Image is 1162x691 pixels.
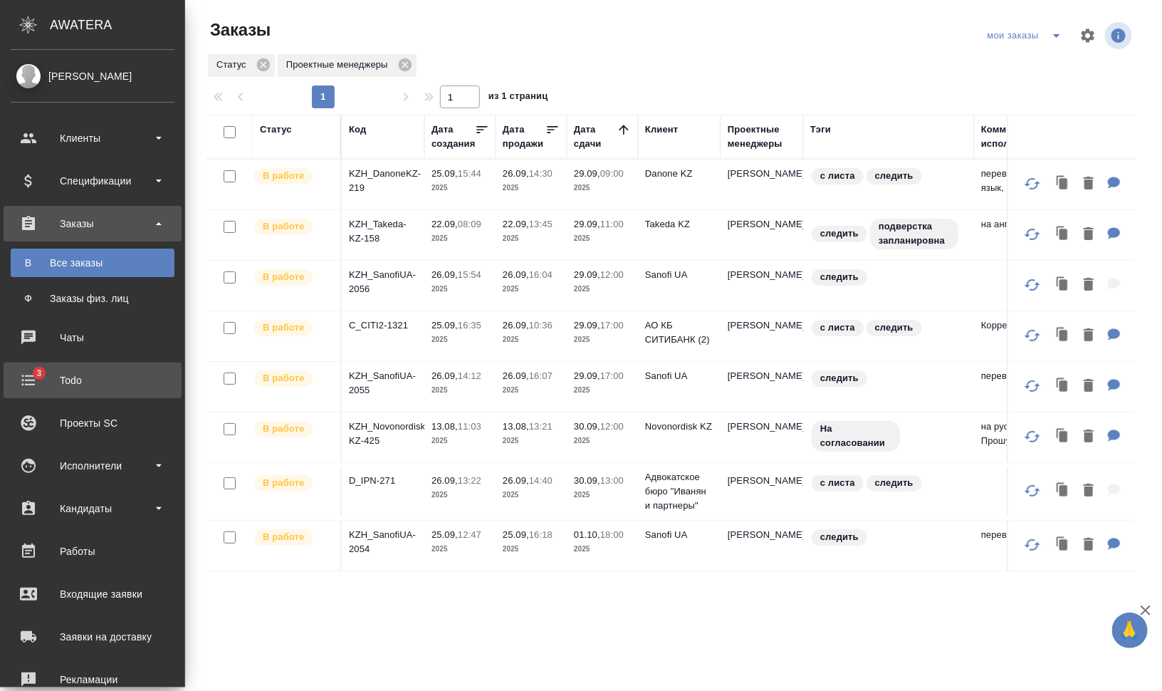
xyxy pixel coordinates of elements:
button: Удалить [1077,220,1101,249]
p: KZH_Takeda-KZ-158 [349,217,417,246]
p: следить [820,227,859,241]
p: 16:04 [529,269,553,280]
p: 18:00 [600,529,624,540]
p: KZH_SanofiUA-2055 [349,369,417,398]
p: 25.09, [503,529,529,540]
div: Исполнители [11,455,174,477]
p: В работе [263,270,304,284]
p: KZH_DanoneKZ-219 [349,167,417,195]
p: 14:40 [529,475,553,486]
span: Настроить таблицу [1071,19,1105,53]
div: Заказы физ. лиц [18,291,167,306]
p: 2025 [503,181,560,195]
p: Sanofi UA [645,369,713,383]
p: Novonordisk KZ [645,420,713,434]
p: на англ [981,217,1138,232]
span: Посмотреть информацию [1105,22,1135,49]
td: [PERSON_NAME] [721,311,803,361]
p: 22.09, [503,219,529,229]
p: 13.08, [503,421,529,432]
p: 2025 [574,181,631,195]
p: 14:12 [458,370,481,381]
p: 16:18 [529,529,553,540]
p: В работе [263,530,304,544]
p: 2025 [503,383,560,398]
p: Danone KZ [645,167,713,181]
p: 15:54 [458,269,481,280]
div: Статус [260,123,292,137]
button: Удалить [1077,422,1101,452]
td: [PERSON_NAME] [721,521,803,571]
button: Обновить [1015,318,1050,353]
p: следить [820,530,859,544]
div: следить [810,528,967,547]
button: Клонировать [1050,372,1077,401]
span: 3 [28,366,50,380]
a: Работы [4,534,182,569]
span: Заказы [206,19,271,41]
p: 11:00 [600,219,624,229]
button: Удалить [1077,531,1101,560]
p: 12:47 [458,529,481,540]
p: переводом текста на казахский язык, д... [981,167,1138,195]
p: Проектные менеджеры [286,58,393,72]
p: 2025 [503,232,560,246]
p: 2025 [431,333,488,347]
button: 🙏 [1112,613,1148,648]
p: 16:07 [529,370,553,381]
p: 2025 [503,333,560,347]
p: Статус [216,58,251,72]
p: АО КБ СИТИБАНК (2) [645,318,713,347]
p: 22.09, [431,219,458,229]
div: Все заказы [18,256,167,270]
p: В работе [263,371,304,385]
div: Заказы [11,213,174,234]
p: 29.09, [574,219,600,229]
p: 13:22 [458,475,481,486]
div: На согласовании [810,420,967,453]
button: Обновить [1015,268,1050,302]
p: следить [875,476,914,490]
div: Проекты SC [11,412,174,434]
div: следить [810,268,967,287]
p: 2025 [574,488,631,502]
button: Удалить [1077,372,1101,401]
p: 13:21 [529,421,553,432]
p: 13:00 [600,475,624,486]
p: 01.10, [574,529,600,540]
p: 26.09, [503,475,529,486]
button: Удалить [1077,271,1101,300]
p: 26.09, [431,269,458,280]
button: Клонировать [1050,271,1077,300]
button: Для ПМ: Корректорская вычитка. [1101,321,1128,350]
div: Заявки на доставку [11,626,174,648]
td: [PERSON_NAME] [721,160,803,209]
p: 2025 [574,282,631,296]
div: следить, подверстка запланировна [810,217,967,251]
p: следить [820,371,859,385]
button: Клонировать [1050,531,1077,560]
div: Спецификации [11,170,174,192]
div: Выставляет ПМ после принятия заказа от КМа [253,369,333,388]
div: Выставляет ПМ после принятия заказа от КМа [253,268,333,287]
div: Работы [11,541,174,562]
p: 2025 [431,181,488,195]
p: Sanofi UA [645,268,713,282]
p: 09:00 [600,168,624,179]
button: Клонировать [1050,321,1077,350]
a: Проекты SC [4,405,182,441]
a: 3Todo [4,363,182,398]
div: Выставляет ПМ после принятия заказа от КМа [253,167,333,186]
p: следить [875,169,914,183]
button: Клонировать [1050,170,1077,199]
p: В работе [263,422,304,436]
button: Для ПМ: на русский и узбекский языки Прошу учесть несколько моментов: Не нужно переводить первую ... [1101,422,1128,452]
p: 10:36 [529,320,553,331]
p: В работе [263,476,304,490]
p: 15:44 [458,168,481,179]
div: Дата создания [431,123,475,151]
button: Для ПМ: на англ [1101,220,1128,249]
a: Чаты [4,320,182,355]
div: Тэги [810,123,831,137]
p: 2025 [574,333,631,347]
